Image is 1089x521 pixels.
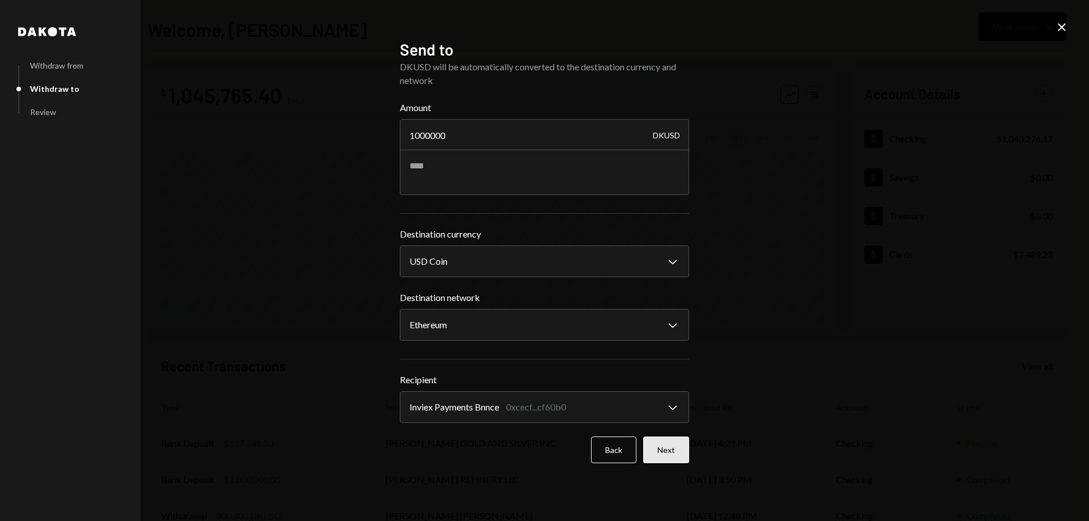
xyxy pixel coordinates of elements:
[506,400,566,414] div: 0xcecf...cf60b0
[400,391,689,423] button: Recipient
[400,291,689,304] label: Destination network
[400,309,689,341] button: Destination network
[653,119,680,151] div: DKUSD
[30,107,56,117] div: Review
[400,227,689,241] label: Destination currency
[400,39,689,61] h2: Send to
[400,119,689,151] input: Enter amount
[400,373,689,387] label: Recipient
[400,245,689,277] button: Destination currency
[591,437,636,463] button: Back
[400,101,689,115] label: Amount
[30,84,79,94] div: Withdraw to
[643,437,689,463] button: Next
[400,60,689,87] div: DKUSD will be automatically converted to the destination currency and network
[30,61,83,70] div: Withdraw from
